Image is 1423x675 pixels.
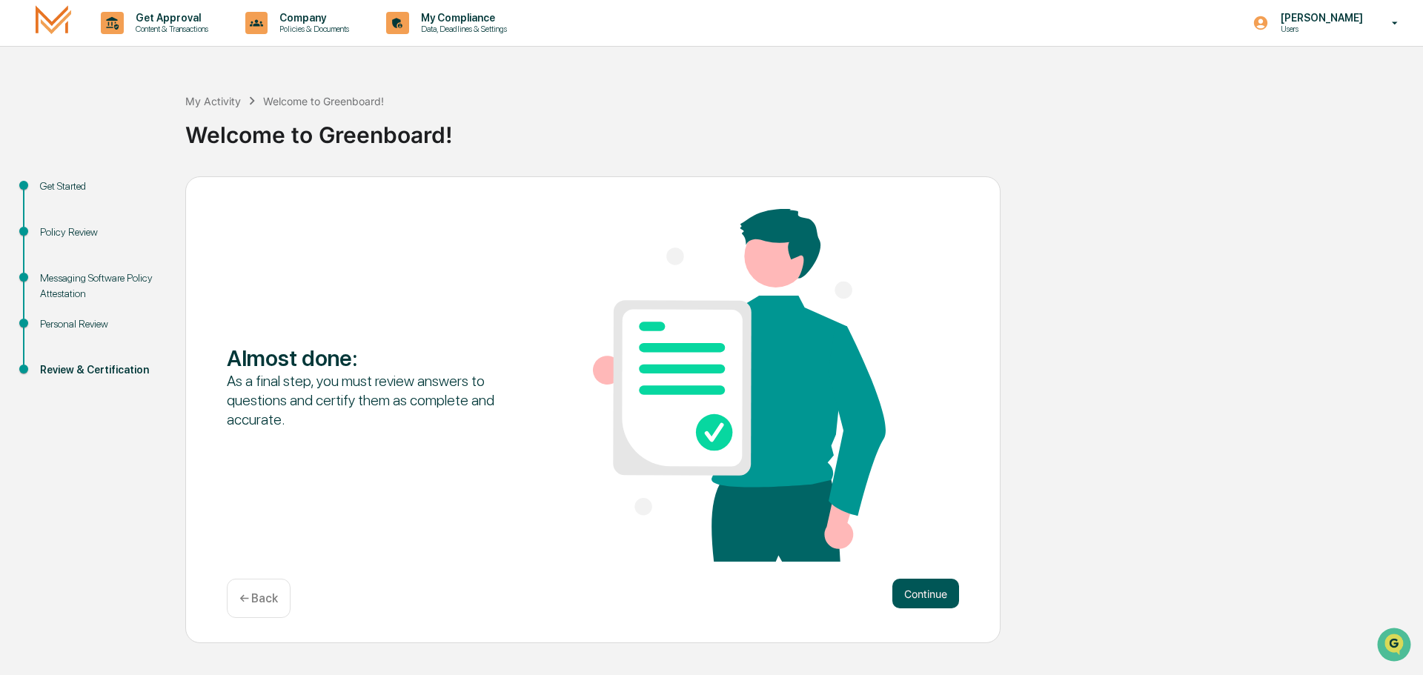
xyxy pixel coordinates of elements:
[9,209,99,236] a: 🔎Data Lookup
[1269,24,1370,34] p: Users
[15,31,270,55] p: How can we help?
[263,95,384,107] div: Welcome to Greenboard!
[107,188,119,200] div: 🗄️
[15,188,27,200] div: 🖐️
[593,209,886,562] img: Almost done
[40,270,162,302] div: Messaging Software Policy Attestation
[40,316,162,332] div: Personal Review
[50,128,188,140] div: We're available if you need us!
[252,118,270,136] button: Start new chat
[409,12,514,24] p: My Compliance
[227,345,520,371] div: Almost done :
[227,371,520,429] div: As a final step, you must review answers to questions and certify them as complete and accurate.
[102,181,190,207] a: 🗄️Attestations
[892,579,959,608] button: Continue
[124,12,216,24] p: Get Approval
[15,216,27,228] div: 🔎
[15,113,42,140] img: 1746055101610-c473b297-6a78-478c-a979-82029cc54cd1
[50,113,243,128] div: Start new chat
[185,110,1416,148] div: Welcome to Greenboard!
[40,362,162,378] div: Review & Certification
[268,12,356,24] p: Company
[36,5,71,40] img: logo
[124,24,216,34] p: Content & Transactions
[268,24,356,34] p: Policies & Documents
[1269,12,1370,24] p: [PERSON_NAME]
[147,251,179,262] span: Pylon
[9,181,102,207] a: 🖐️Preclearance
[30,187,96,202] span: Preclearance
[239,591,278,605] p: ← Back
[1376,626,1416,666] iframe: Open customer support
[105,250,179,262] a: Powered byPylon
[185,95,241,107] div: My Activity
[30,215,93,230] span: Data Lookup
[40,179,162,194] div: Get Started
[122,187,184,202] span: Attestations
[409,24,514,34] p: Data, Deadlines & Settings
[40,225,162,240] div: Policy Review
